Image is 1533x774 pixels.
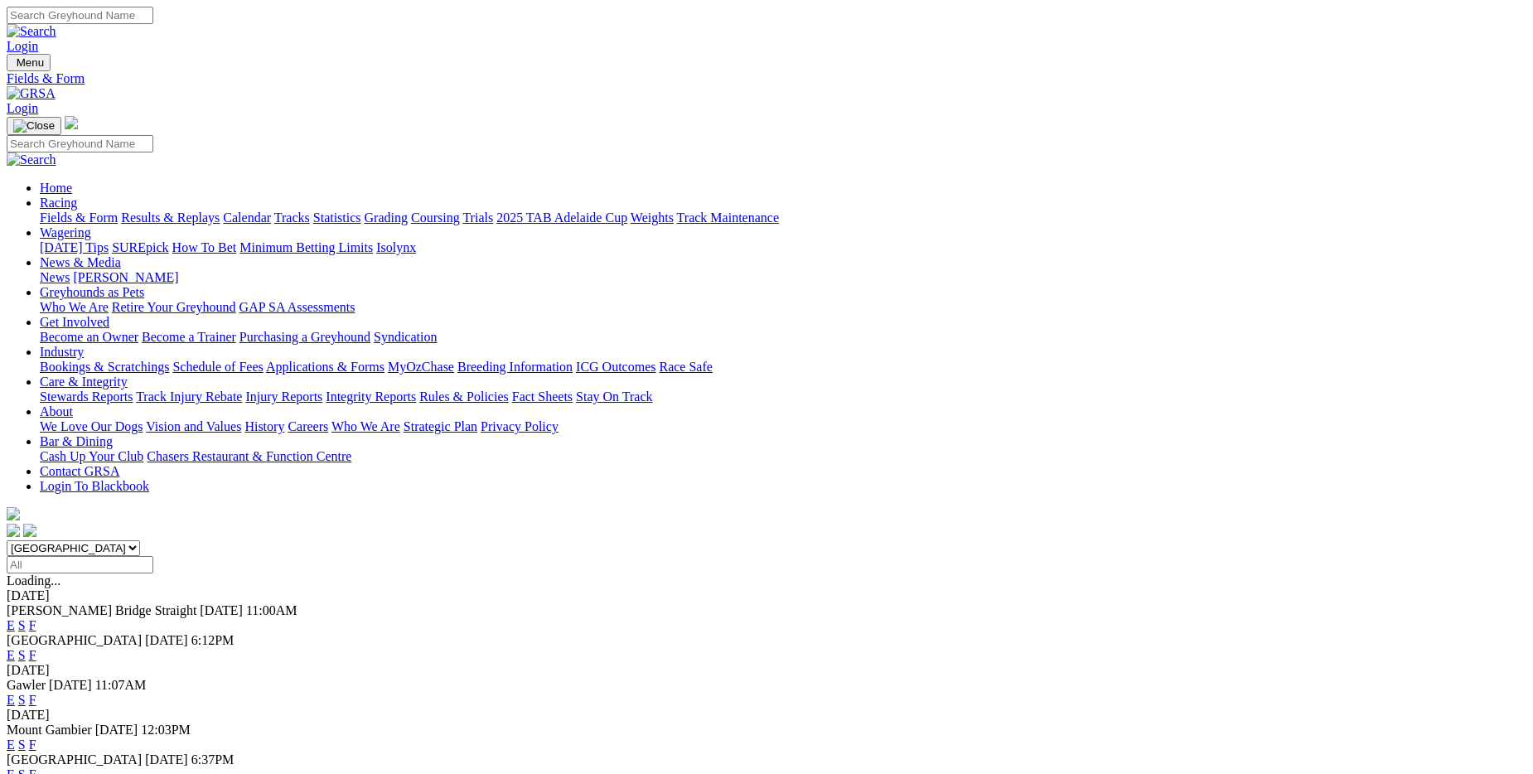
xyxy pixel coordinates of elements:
[40,419,1526,434] div: About
[7,71,1526,86] div: Fields & Form
[142,330,236,344] a: Become a Trainer
[7,752,142,767] span: [GEOGRAPHIC_DATA]
[40,419,143,433] a: We Love Our Dogs
[172,240,237,254] a: How To Bet
[388,360,454,374] a: MyOzChase
[40,225,91,239] a: Wagering
[73,270,178,284] a: [PERSON_NAME]
[40,404,73,418] a: About
[365,210,408,225] a: Grading
[326,389,416,404] a: Integrity Reports
[23,524,36,537] img: twitter.svg
[40,345,84,359] a: Industry
[576,360,655,374] a: ICG Outcomes
[18,693,26,707] a: S
[40,270,70,284] a: News
[136,389,242,404] a: Track Injury Rebate
[172,360,263,374] a: Schedule of Fees
[121,210,220,225] a: Results & Replays
[112,240,168,254] a: SUREpick
[13,119,55,133] img: Close
[40,240,109,254] a: [DATE] Tips
[40,285,144,299] a: Greyhounds as Pets
[40,210,118,225] a: Fields & Form
[7,86,56,101] img: GRSA
[677,210,779,225] a: Track Maintenance
[631,210,674,225] a: Weights
[7,678,46,692] span: Gawler
[146,419,241,433] a: Vision and Values
[40,389,133,404] a: Stewards Reports
[40,360,169,374] a: Bookings & Scratchings
[18,738,26,752] a: S
[7,708,1526,723] div: [DATE]
[376,240,416,254] a: Isolynx
[239,240,373,254] a: Minimum Betting Limits
[112,300,236,314] a: Retire Your Greyhound
[239,300,355,314] a: GAP SA Assessments
[7,603,196,617] span: [PERSON_NAME] Bridge Straight
[40,479,149,493] a: Login To Blackbook
[29,738,36,752] a: F
[404,419,477,433] a: Strategic Plan
[40,196,77,210] a: Racing
[40,449,143,463] a: Cash Up Your Club
[95,723,138,737] span: [DATE]
[29,693,36,707] a: F
[576,389,652,404] a: Stay On Track
[245,389,322,404] a: Injury Reports
[288,419,328,433] a: Careers
[141,723,191,737] span: 12:03PM
[462,210,493,225] a: Trials
[40,181,72,195] a: Home
[40,270,1526,285] div: News & Media
[7,663,1526,678] div: [DATE]
[7,648,15,662] a: E
[29,648,36,662] a: F
[7,633,142,647] span: [GEOGRAPHIC_DATA]
[457,360,573,374] a: Breeding Information
[18,648,26,662] a: S
[65,116,78,129] img: logo-grsa-white.png
[40,449,1526,464] div: Bar & Dining
[7,117,61,135] button: Toggle navigation
[7,24,56,39] img: Search
[7,723,92,737] span: Mount Gambier
[7,152,56,167] img: Search
[7,101,38,115] a: Login
[246,603,297,617] span: 11:00AM
[18,618,26,632] a: S
[7,588,1526,603] div: [DATE]
[17,56,44,69] span: Menu
[7,54,51,71] button: Toggle navigation
[266,360,384,374] a: Applications & Forms
[239,330,370,344] a: Purchasing a Greyhound
[40,360,1526,375] div: Industry
[145,633,188,647] span: [DATE]
[659,360,712,374] a: Race Safe
[7,135,153,152] input: Search
[40,300,1526,315] div: Greyhounds as Pets
[40,389,1526,404] div: Care & Integrity
[7,556,153,573] input: Select date
[191,752,235,767] span: 6:37PM
[274,210,310,225] a: Tracks
[313,210,361,225] a: Statistics
[223,210,271,225] a: Calendar
[40,315,109,329] a: Get Involved
[7,507,20,520] img: logo-grsa-white.png
[40,375,128,389] a: Care & Integrity
[29,618,36,632] a: F
[40,255,121,269] a: News & Media
[147,449,351,463] a: Chasers Restaurant & Function Centre
[496,210,627,225] a: 2025 TAB Adelaide Cup
[244,419,284,433] a: History
[200,603,243,617] span: [DATE]
[7,618,15,632] a: E
[7,693,15,707] a: E
[374,330,437,344] a: Syndication
[40,434,113,448] a: Bar & Dining
[7,573,60,588] span: Loading...
[40,240,1526,255] div: Wagering
[411,210,460,225] a: Coursing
